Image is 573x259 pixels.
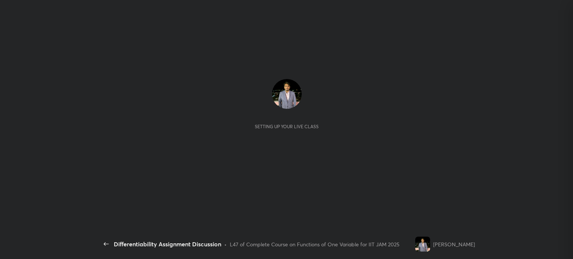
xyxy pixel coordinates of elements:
div: Setting up your live class [255,124,319,129]
img: 9689d3ed888646769c7969bc1f381e91.jpg [272,79,302,109]
div: [PERSON_NAME] [433,240,475,248]
div: L47 of Complete Course on Functions of One Variable for IIT JAM 2025 [230,240,400,248]
div: • [224,240,227,248]
img: 9689d3ed888646769c7969bc1f381e91.jpg [415,237,430,252]
div: Differentiability Assignment Discussion [114,240,221,249]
